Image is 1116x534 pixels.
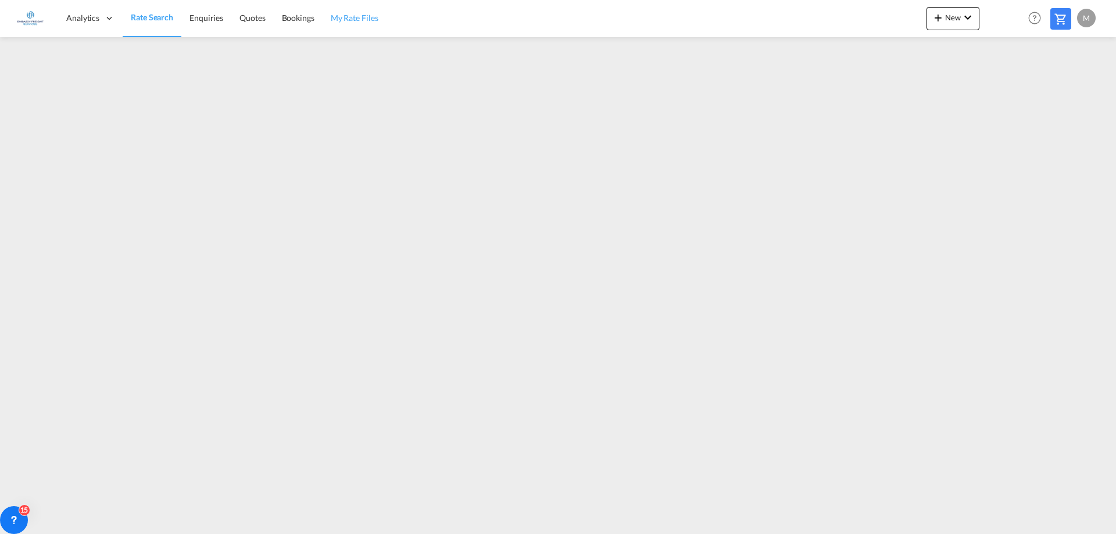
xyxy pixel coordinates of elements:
[927,7,979,30] button: icon-plus 400-fgNewicon-chevron-down
[1025,8,1045,28] span: Help
[282,13,314,23] span: Bookings
[1077,9,1096,27] div: M
[1025,8,1050,29] div: Help
[189,13,223,23] span: Enquiries
[931,10,945,24] md-icon: icon-plus 400-fg
[66,12,99,24] span: Analytics
[931,13,975,22] span: New
[131,12,173,22] span: Rate Search
[17,5,44,31] img: e1326340b7c511ef854e8d6a806141ad.jpg
[331,13,378,23] span: My Rate Files
[961,10,975,24] md-icon: icon-chevron-down
[239,13,265,23] span: Quotes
